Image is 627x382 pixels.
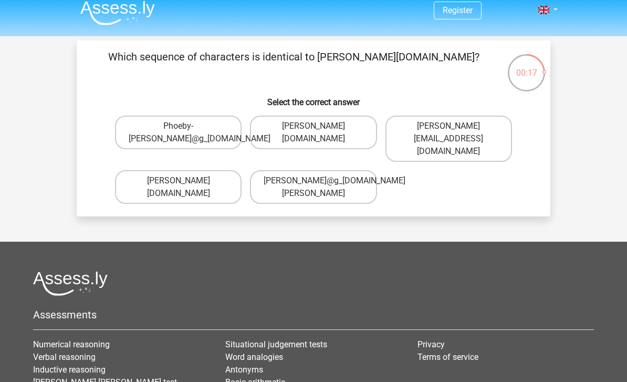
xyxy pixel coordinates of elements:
[225,352,283,362] a: Word analogies
[250,116,377,149] label: [PERSON_NAME][DOMAIN_NAME]
[115,170,242,204] label: [PERSON_NAME][DOMAIN_NAME]
[443,5,473,15] a: Register
[93,89,534,107] h6: Select the correct answer
[93,49,494,80] p: Which sequence of characters is identical to [PERSON_NAME][DOMAIN_NAME]?
[33,352,96,362] a: Verbal reasoning
[33,271,108,296] img: Assessly logo
[225,365,263,375] a: Antonyms
[80,1,155,25] img: Assessly
[507,53,546,79] div: 00:17
[33,308,594,321] h5: Assessments
[385,116,512,162] label: [PERSON_NAME][EMAIL_ADDRESS][DOMAIN_NAME]
[250,170,377,204] label: [PERSON_NAME]@g_[DOMAIN_NAME][PERSON_NAME]
[115,116,242,149] label: Phoeby-[PERSON_NAME]@g_[DOMAIN_NAME]
[33,365,106,375] a: Inductive reasoning
[417,339,445,349] a: Privacy
[33,339,110,349] a: Numerical reasoning
[417,352,478,362] a: Terms of service
[225,339,327,349] a: Situational judgement tests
